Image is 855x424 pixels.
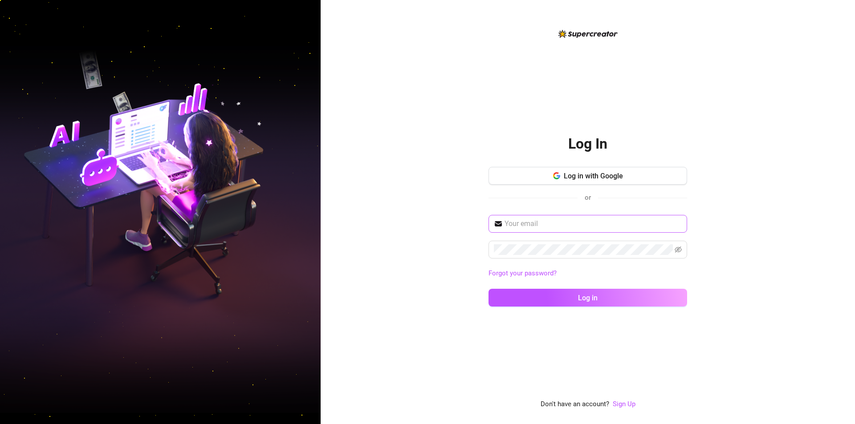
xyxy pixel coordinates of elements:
[489,269,557,277] a: Forgot your password?
[541,399,609,410] span: Don't have an account?
[585,194,591,202] span: or
[564,172,623,180] span: Log in with Google
[489,268,687,279] a: Forgot your password?
[568,135,607,153] h2: Log In
[558,30,618,38] img: logo-BBDzfeDw.svg
[578,294,598,302] span: Log in
[489,289,687,307] button: Log in
[505,218,682,229] input: Your email
[613,399,635,410] a: Sign Up
[489,167,687,185] button: Log in with Google
[675,246,682,253] span: eye-invisible
[613,400,635,408] a: Sign Up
